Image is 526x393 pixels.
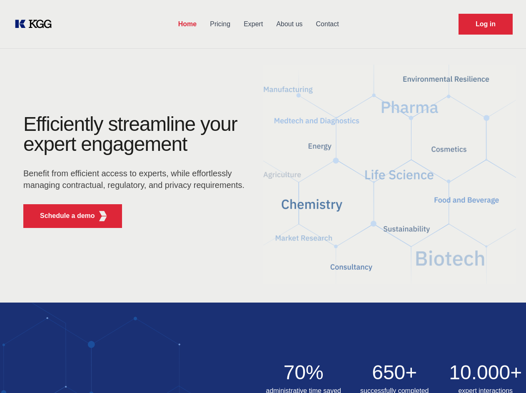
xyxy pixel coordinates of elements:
a: Home [172,13,203,35]
a: About us [269,13,309,35]
img: KGG Fifth Element RED [263,54,516,294]
h2: 70% [263,363,344,383]
p: Schedule a demo [40,211,95,221]
h2: 650+ [354,363,435,383]
p: Benefit from efficient access to experts, while effortlessly managing contractual, regulatory, an... [23,168,250,191]
a: Pricing [203,13,237,35]
button: Schedule a demoKGG Fifth Element RED [23,204,122,228]
h1: Efficiently streamline your expert engagement [23,114,250,154]
a: Request Demo [459,14,513,35]
a: Expert [237,13,269,35]
a: KOL Knowledge Platform: Talk to Key External Experts (KEE) [13,18,58,31]
img: KGG Fifth Element RED [98,211,108,221]
a: Contact [309,13,346,35]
